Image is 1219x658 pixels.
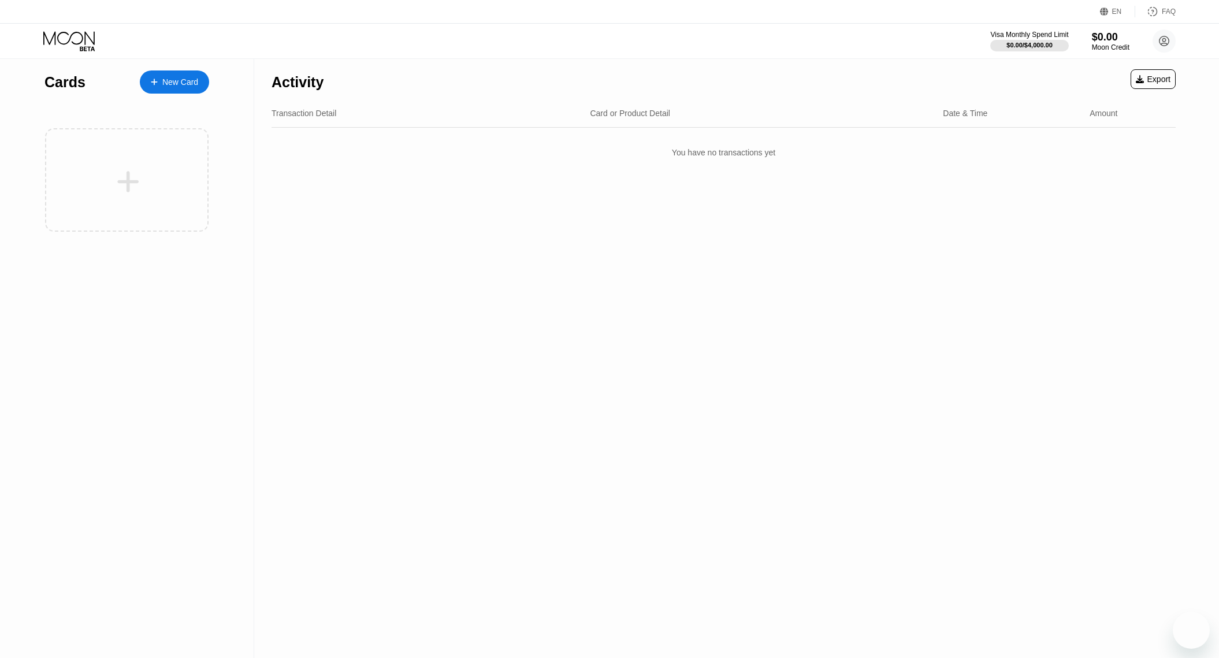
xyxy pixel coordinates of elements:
[590,109,670,118] div: Card or Product Detail
[1100,6,1135,17] div: EN
[1090,109,1117,118] div: Amount
[1136,75,1170,84] div: Export
[272,136,1176,169] div: You have no transactions yet
[272,74,324,91] div: Activity
[1162,8,1176,16] div: FAQ
[1112,8,1122,16] div: EN
[1131,69,1176,89] div: Export
[162,77,198,87] div: New Card
[140,70,209,94] div: New Card
[1135,6,1176,17] div: FAQ
[1092,43,1129,51] div: Moon Credit
[943,109,987,118] div: Date & Time
[272,109,336,118] div: Transaction Detail
[1173,612,1210,649] iframe: Button to launch messaging window
[44,74,86,91] div: Cards
[1092,31,1129,51] div: $0.00Moon Credit
[1006,42,1053,49] div: $0.00 / $4,000.00
[1092,31,1129,43] div: $0.00
[990,31,1068,51] div: Visa Monthly Spend Limit$0.00/$4,000.00
[990,31,1068,39] div: Visa Monthly Spend Limit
